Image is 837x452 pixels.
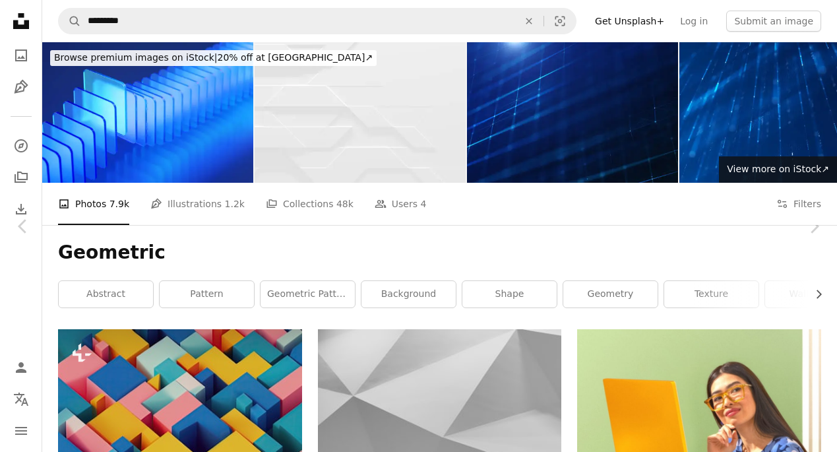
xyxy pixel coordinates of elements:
[664,281,759,307] a: texture
[58,404,302,416] a: a colorful abstract painting of squares and rectangles
[255,42,466,183] img: Elegant White Business Geometrical Background with Copy Space (3D Render Illustration)
[266,183,354,225] a: Collections 48k
[421,197,427,211] span: 4
[672,11,716,32] a: Log in
[261,281,355,307] a: geometric pattern
[54,52,217,63] span: Browse premium images on iStock |
[807,281,821,307] button: scroll list to the right
[8,386,34,412] button: Language
[726,11,821,32] button: Submit an image
[336,197,354,211] span: 48k
[8,42,34,69] a: Photos
[225,197,245,211] span: 1.2k
[776,183,821,225] button: Filters
[514,9,543,34] button: Clear
[467,42,678,183] img: 4K Digital Cyberspace with Particles and Digital Data Network Connections. High Speed Connection ...
[587,11,672,32] a: Get Unsplash+
[58,8,576,34] form: Find visuals sitewide
[375,183,427,225] a: Users 4
[318,404,562,416] a: a black and white photo of a wall
[361,281,456,307] a: background
[719,156,837,183] a: View more on iStock↗
[150,183,245,225] a: Illustrations 1.2k
[59,281,153,307] a: abstract
[58,241,821,265] h1: Geometric
[54,52,373,63] span: 20% off at [GEOGRAPHIC_DATA] ↗
[791,163,837,290] a: Next
[42,42,385,74] a: Browse premium images on iStock|20% off at [GEOGRAPHIC_DATA]↗
[160,281,254,307] a: pattern
[544,9,576,34] button: Visual search
[8,133,34,159] a: Explore
[8,354,34,381] a: Log in / Sign up
[8,74,34,100] a: Illustrations
[727,164,829,174] span: View more on iStock ↗
[42,42,253,183] img: Abstract View of Blue Translucent Acrylic Sheets in Dynamic Arrangement
[59,9,81,34] button: Search Unsplash
[8,418,34,444] button: Menu
[563,281,658,307] a: geometry
[462,281,557,307] a: shape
